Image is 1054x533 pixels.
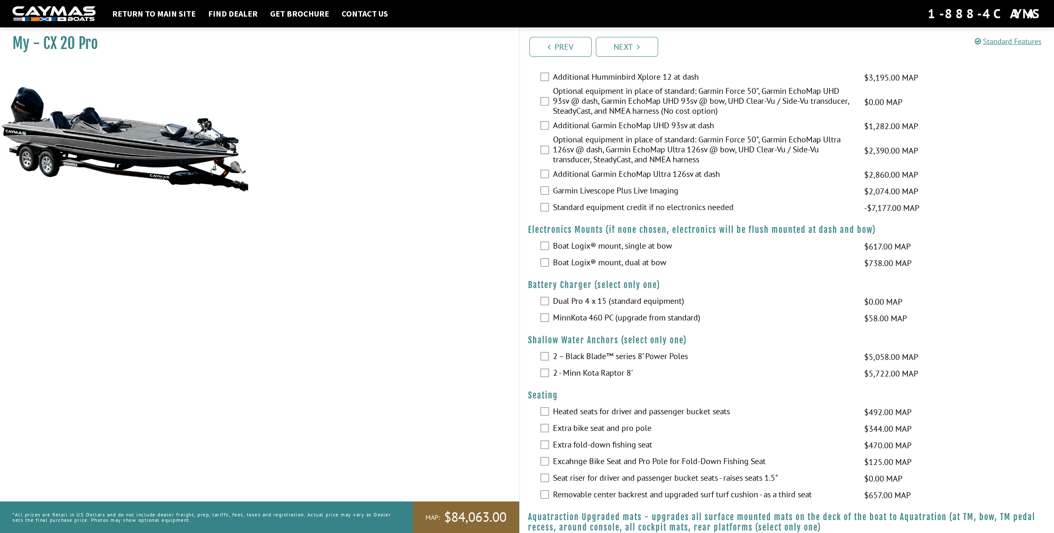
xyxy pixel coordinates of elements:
[553,406,854,418] label: Heated seats for driver and passenger bucket seats
[553,351,854,363] label: 2 – Black Blade™ series 8’ Power Poles
[553,169,854,181] label: Additional Garmin EchoMap Ultra 126sv at dash
[12,508,394,527] p: *All prices are Retail in US Dollars and do not include dealer freight, prep, tariffs, fees, taxe...
[864,406,911,418] span: $492.00 MAP
[528,225,1046,235] h4: Electronics Mounts (if none chosen, electronics will be flush mounted at dash and bow)
[12,6,96,22] img: white-logo-c9c8dbefe5ff5ceceb0f0178aa75bf4bb51f6bca0971e226c86eb53dfe498488.png
[444,509,506,526] span: $84,063.00
[864,296,902,308] span: $0.00 MAP
[553,440,854,452] label: Extra fold-down fishing seat
[864,472,902,485] span: $0.00 MAP
[425,513,440,522] span: MAP:
[12,34,498,53] h1: My - CX 20 Pro
[553,423,854,435] label: Extra bike seat and pro pole
[553,86,854,118] label: Optional equipment in place of standard: Garmin Force 50", Garmin EchoMap UHD 93sv @ dash, Garmin...
[596,37,658,57] a: Next
[553,296,854,308] label: Dual Pro 4 x 15 (standard equipment)
[528,280,1046,290] h4: Battery Charger (select only one)
[108,8,200,19] a: Return to main site
[864,169,918,181] span: $2,860.00 MAP
[413,501,519,533] a: MAP:$84,063.00
[864,144,918,157] span: $2,390.00 MAP
[553,368,854,380] label: 2 - Minn Kota Raptor 8'
[204,8,262,19] a: Find Dealer
[864,240,910,253] span: $617.00 MAP
[553,186,854,198] label: Garmin Livescope Plus Live Imaging
[553,456,854,468] label: Excahnge Bike Seat and Pro Pole for Fold-Down Fishing Seat
[553,134,854,166] label: Optional equipment in place of standard: Garmin Force 50", Garmin EchoMap Ultra 126sv @ dash, Gar...
[529,37,592,57] a: Prev
[528,335,1046,345] h4: Shallow Water Anchors (select only one)
[864,439,911,452] span: $470.00 MAP
[864,367,918,380] span: $5,722.00 MAP
[528,390,1046,401] h4: Seating
[864,489,910,501] span: $657.00 MAP
[975,37,1042,46] a: Standard Features
[528,512,1046,533] h4: Aquatraction Upgraded mats - upgrades all surface mounted mats on the deck of the boat to Aquatra...
[864,423,911,435] span: $344.00 MAP
[864,202,919,214] span: -$7,177.00 MAP
[553,120,854,132] label: Additional Garmin EchoMap UHD 93sv at dash
[553,72,854,84] label: Additional Humminbird Xplore 12 at dash
[864,71,918,84] span: $3,195.00 MAP
[553,489,854,501] label: Removable center backrest and upgraded surf turf cushion - as a third seat
[864,351,918,363] span: $5,058.00 MAP
[553,257,854,269] label: Boat Logix® mount, dual at bow
[553,241,854,253] label: Boat Logix® mount, single at bow
[864,96,902,108] span: $0.00 MAP
[553,202,854,214] label: Standard equipment credit if no electronics needed
[864,312,907,325] span: $58.00 MAP
[864,257,911,269] span: $738.00 MAP
[266,8,333,19] a: Get Brochure
[337,8,392,19] a: Contact Us
[864,456,911,468] span: $125.00 MAP
[928,5,1042,23] div: 1-888-4CAYMAS
[864,185,918,198] span: $2,074.00 MAP
[864,120,918,132] span: $1,282.00 MAP
[553,473,854,485] label: Seat riser for driver and passenger bucket seats - raises seats 1.5"
[553,313,854,325] label: MinnKota 460 PC (upgrade from standard)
